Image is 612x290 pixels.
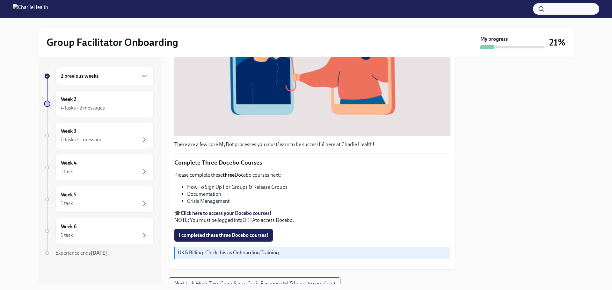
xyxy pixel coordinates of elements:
img: CharlieHealth [13,4,48,14]
a: Week 61 task [44,218,154,244]
a: Week 51 task [44,186,154,213]
h6: Week 6 [61,223,76,230]
strong: My progress [480,36,508,43]
div: 4 tasks • 1 message [61,136,102,143]
strong: three [223,172,235,178]
span: Experience ends [55,250,107,256]
strong: [DATE] [91,250,107,256]
a: Week 34 tasks • 1 message [44,122,154,149]
h6: Week 4 [61,159,76,166]
li: How To Sign Up For Groups & Release Groups [187,184,450,191]
div: 1 task [61,200,73,207]
h6: Week 2 [61,96,76,103]
a: Click here to access your Docebo courses! [181,210,272,216]
button: Next task:Week Two: Compliance Crisis Response (~1.5 hours to complete) [169,277,340,290]
p: 🎓 NOTE: You must be logged into to access Docebo. [174,210,450,224]
p: UKG Billing: Clock this as Onboarding Training [178,249,448,256]
span: Next task : Week Two: Compliance Crisis Response (~1.5 hours to complete) [174,280,335,287]
li: Crisis Management [187,198,450,205]
p: Please complete these Docebo courses next: [174,172,450,179]
span: I completed these three Docebo courses! [179,232,268,238]
a: OKTA [243,217,255,223]
a: Week 41 task [44,154,154,181]
button: I completed these three Docebo courses! [174,229,273,242]
a: Week 24 tasks • 2 messages [44,90,154,117]
h6: Week 3 [61,128,76,135]
h3: 21% [549,37,565,48]
h2: Group Facilitator Onboarding [47,36,178,49]
div: 2 previous weeks [55,67,154,85]
h6: Week 5 [61,191,76,198]
li: Documentation [187,191,450,198]
div: 4 tasks • 2 messages [61,104,105,111]
p: Complete Three Docebo Courses [174,159,450,167]
p: There are a few core MyDot processes you must learn to be successful here at Charlie Health! [174,141,450,148]
h6: 2 previous weeks [61,73,98,80]
div: 1 task [61,232,73,239]
div: 1 task [61,168,73,175]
